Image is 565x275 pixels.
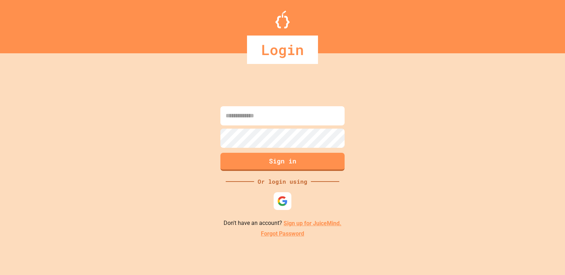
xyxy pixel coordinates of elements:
img: google-icon.svg [277,196,288,206]
a: Forgot Password [261,230,304,238]
img: Logo.svg [275,11,290,28]
div: Login [247,36,318,64]
a: Sign up for JuiceMind. [284,220,341,227]
p: Don't have an account? [224,219,341,228]
div: Or login using [254,177,311,186]
button: Sign in [220,153,345,171]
